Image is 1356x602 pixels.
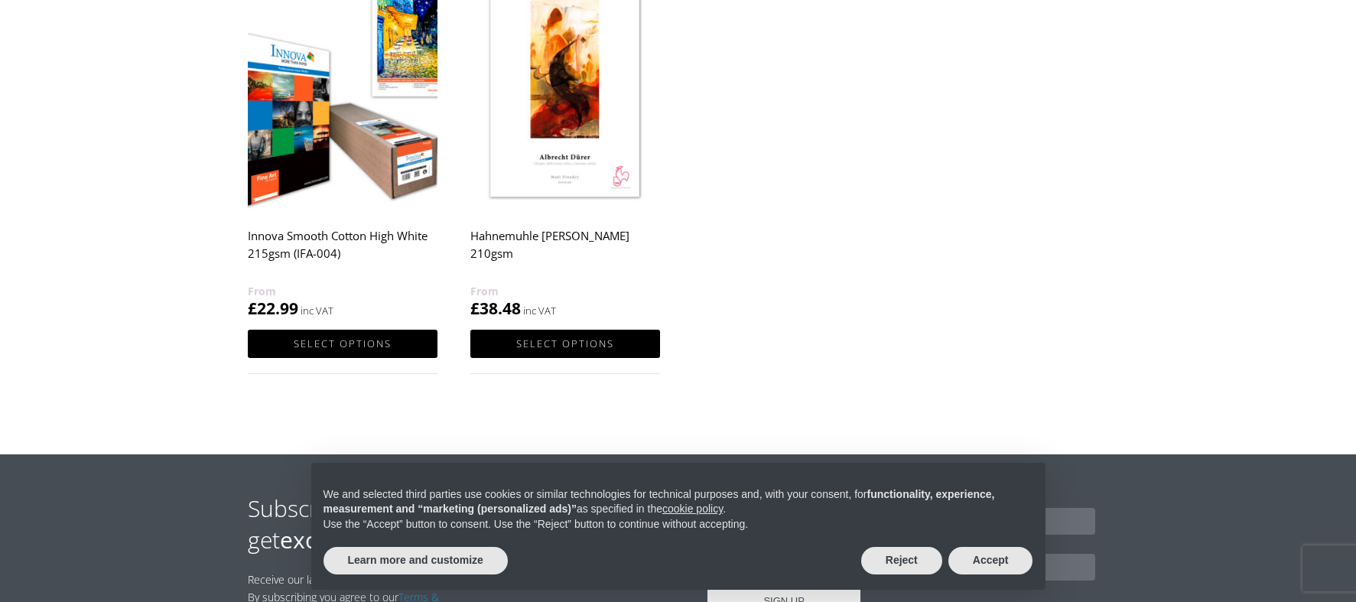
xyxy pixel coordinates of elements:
[470,330,660,358] a: Select options for “Hahnemuhle Albrecht Durer 210gsm”
[470,221,660,282] h2: Hahnemuhle [PERSON_NAME] 210gsm
[248,330,437,358] a: Select options for “Innova Smooth Cotton High White 215gsm (IFA-004)”
[324,487,1033,517] p: We and selected third parties use cookies or similar technologies for technical purposes and, wit...
[324,517,1033,532] p: Use the “Accept” button to consent. Use the “Reject” button to continue without accepting.
[248,221,437,282] h2: Innova Smooth Cotton High White 215gsm (IFA-004)
[470,298,480,319] span: £
[324,547,508,574] button: Learn more and customize
[299,451,1058,602] div: Notice
[861,547,942,574] button: Reject
[248,298,298,319] bdi: 22.99
[280,524,445,555] strong: exclusive offers
[324,488,995,516] strong: functionality, experience, measurement and “marketing (personalized ads)”
[662,503,723,515] a: cookie policy
[248,298,257,319] span: £
[470,298,521,319] bdi: 38.48
[248,493,678,555] h2: Subscribe to our newsletter to get
[948,547,1033,574] button: Accept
